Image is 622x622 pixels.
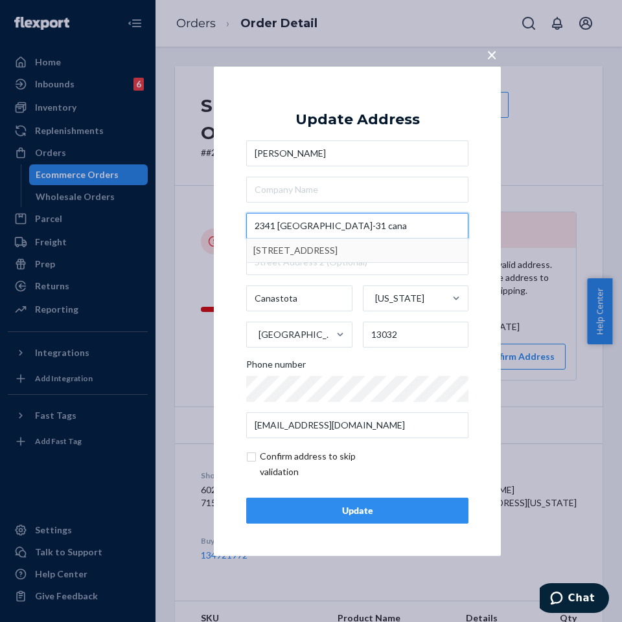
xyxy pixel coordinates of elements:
div: Update Address [295,111,420,127]
iframe: Opens a widget where you can chat to one of our agents [540,583,609,616]
div: [US_STATE] [375,292,424,305]
input: First & Last Name [246,140,468,166]
input: Company Name [246,177,468,203]
input: [GEOGRAPHIC_DATA] [257,322,259,348]
div: Update [257,504,457,517]
span: × [487,43,497,65]
input: [STREET_ADDRESS] [246,213,468,239]
input: City [246,285,352,311]
button: Update [246,498,468,524]
div: [GEOGRAPHIC_DATA] [259,328,335,341]
span: Phone number [246,358,306,376]
div: [STREET_ADDRESS] [253,239,461,262]
input: ZIP Code [363,322,469,348]
input: Email (Only Required for International) [246,412,468,438]
input: [US_STATE] [374,285,375,311]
